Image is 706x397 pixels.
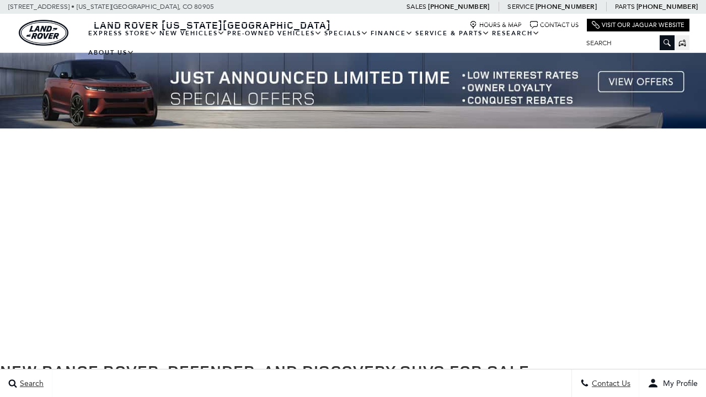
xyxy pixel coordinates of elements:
[637,2,698,11] a: [PHONE_NUMBER]
[536,2,597,11] a: [PHONE_NUMBER]
[428,2,489,11] a: [PHONE_NUMBER]
[19,20,68,46] a: land-rover
[414,24,491,43] a: Service & Parts
[19,20,68,46] img: Land Rover
[8,3,214,10] a: [STREET_ADDRESS] • [US_STATE][GEOGRAPHIC_DATA], CO 80905
[87,24,578,62] nav: Main Navigation
[370,24,414,43] a: Finance
[639,369,706,397] button: user-profile-menu
[226,24,323,43] a: Pre-Owned Vehicles
[17,379,44,388] span: Search
[323,24,370,43] a: Specials
[87,43,136,62] a: About Us
[94,18,331,31] span: Land Rover [US_STATE][GEOGRAPHIC_DATA]
[407,3,426,10] span: Sales
[615,3,635,10] span: Parts
[87,18,338,31] a: Land Rover [US_STATE][GEOGRAPHIC_DATA]
[578,36,675,50] input: Search
[158,24,226,43] a: New Vehicles
[589,379,630,388] span: Contact Us
[659,379,698,388] span: My Profile
[87,24,158,43] a: EXPRESS STORE
[491,24,541,43] a: Research
[469,21,522,29] a: Hours & Map
[592,21,684,29] a: Visit Our Jaguar Website
[530,21,579,29] a: Contact Us
[507,3,533,10] span: Service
